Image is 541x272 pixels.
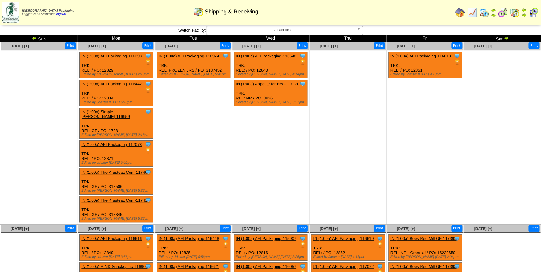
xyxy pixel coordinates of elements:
[80,196,153,222] div: TRK: REL: GF / PO: 318845
[454,263,460,269] img: Tooltip
[390,264,456,269] a: IN (1:00a) Bobs Red Mill GF-117393
[464,35,541,42] td: Sat
[11,227,29,231] span: [DATE] [+]
[313,236,374,241] a: IN (1:00a) AFI Packaging-116619
[81,72,153,76] div: Edited by [PERSON_NAME] [DATE] 2:13pm
[159,54,219,58] a: IN (1:00a) AFI Packaging-116974
[194,7,204,17] img: calendarinout.gif
[145,242,151,248] img: PO
[236,264,296,269] a: IN (1:00a) AFI Packaging-116057
[142,225,153,232] button: Print
[297,225,308,232] button: Print
[320,227,338,231] span: [DATE] [+]
[374,225,385,232] button: Print
[80,235,153,261] div: TRK: REL: / PO: 12849
[65,225,76,232] button: Print
[389,52,462,78] div: TRK: REL: / PO: 12851
[467,8,477,18] img: line_graph.gif
[474,44,492,48] a: [DATE] [+]
[80,141,153,167] div: TRK: REL: / PO: 12871
[220,42,231,49] button: Print
[236,82,299,86] a: IN (1:00a) Appetite for Hea-117170
[236,54,296,58] a: IN (1:00a) AFI Packaging-116548
[528,42,539,49] button: Print
[390,255,462,259] div: Edited by [PERSON_NAME] [DATE] 2:06pm
[320,44,338,48] a: [DATE] [+]
[81,236,142,241] a: IN (1:00a) AFI Packaging-116616
[81,161,153,165] div: Edited by Jdexter [DATE] 3:02pm
[236,72,307,76] div: Edited by [PERSON_NAME] [DATE] 4:14pm
[81,142,142,147] a: IN (1:00a) AFI Packaging-117078
[80,108,153,139] div: TRK: REL: GF / PO: 17281
[81,109,130,119] a: IN (1:00a) Simple [PERSON_NAME]-116959
[234,80,307,106] div: TRK: REL: NR / PO: 3826
[80,80,153,106] div: TRK: REL: / PO: 12834
[389,235,462,261] div: TRK: REL: NR - Granola! / PO: 16229650
[491,13,496,18] img: arrowright.gif
[145,235,151,242] img: Tooltip
[300,53,306,59] img: Tooltip
[528,8,538,18] img: calendarcustomer.gif
[81,255,153,259] div: Edited by Jdexter [DATE] 3:56pm
[234,52,307,78] div: TRK: REL: / PO: 12840
[145,81,151,87] img: Tooltip
[528,225,539,232] button: Print
[22,9,74,13] span: [DEMOGRAPHIC_DATA] Packaging
[300,235,306,242] img: Tooltip
[222,263,229,269] img: Tooltip
[397,227,415,231] a: [DATE] [+]
[81,100,153,104] div: Edited by Jdexter [DATE] 5:48pm
[313,255,385,259] div: Edited by Jdexter [DATE] 4:18pm
[222,242,229,248] img: PO
[55,13,66,16] a: (logout)
[81,54,142,58] a: IN (1:00a) AFI Packaging-116398
[65,42,76,49] button: Print
[11,44,29,48] a: [DATE] [+]
[474,227,492,231] a: [DATE] [+]
[145,197,151,203] img: Tooltip
[81,264,148,269] a: IN (1:00a) RIND Snacks, Inc-116905
[510,8,520,18] img: calendarinout.gif
[309,35,386,42] td: Thu
[454,59,460,65] img: PO
[242,227,261,231] a: [DATE] [+]
[22,9,74,16] span: Logged in as Aespinosa
[159,236,219,241] a: IN (1:00a) AFI Packaging-116448
[390,54,451,58] a: IN (1:00a) AFI Packaging-116618
[80,52,153,78] div: TRK: REL: / PO: 12829
[451,42,462,49] button: Print
[159,255,230,259] div: Edited by Jdexter [DATE] 5:58pm
[165,44,183,48] a: [DATE] [+]
[81,217,153,221] div: Edited by [PERSON_NAME] [DATE] 5:32pm
[157,235,230,261] div: TRK: REL: / PO: 12835
[522,8,527,13] img: arrowleft.gif
[377,235,383,242] img: Tooltip
[81,82,142,86] a: IN (1:00a) AFI Packaging-116442
[145,87,151,93] img: PO
[522,13,527,18] img: arrowright.gif
[300,59,306,65] img: PO
[454,235,460,242] img: Tooltip
[397,44,415,48] a: [DATE] [+]
[88,227,106,231] a: [DATE] [+]
[222,53,229,59] img: Tooltip
[145,53,151,59] img: Tooltip
[81,189,153,193] div: Edited by [PERSON_NAME] [DATE] 5:32pm
[498,8,508,18] img: calendarblend.gif
[455,8,465,18] img: home.gif
[0,35,77,42] td: Sun
[88,44,106,48] a: [DATE] [+]
[242,44,261,48] a: [DATE] [+]
[374,42,385,49] button: Print
[236,255,307,259] div: Edited by [PERSON_NAME] [DATE] 3:26pm
[81,198,149,203] a: IN (1:00a) The Krusteaz Com-117410
[165,227,183,231] span: [DATE] [+]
